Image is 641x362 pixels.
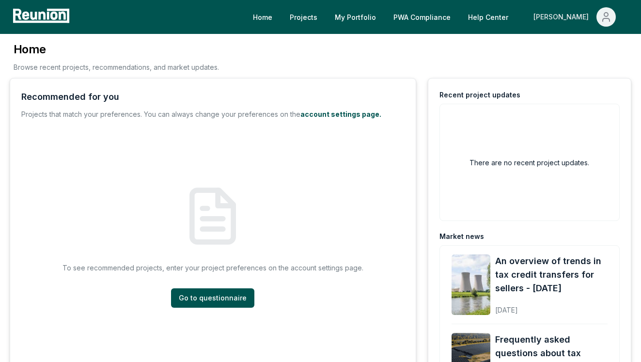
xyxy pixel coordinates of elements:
img: An overview of trends in tax credit transfers for sellers - October 2025 [452,254,490,315]
div: [PERSON_NAME] [533,7,593,27]
a: Go to questionnaire [171,288,254,308]
a: Projects [282,7,325,27]
div: [DATE] [495,298,608,315]
a: PWA Compliance [386,7,458,27]
p: Browse recent projects, recommendations, and market updates. [14,62,219,72]
div: Recent project updates [439,90,520,100]
a: My Portfolio [327,7,384,27]
a: An overview of trends in tax credit transfers for sellers - [DATE] [495,254,608,295]
div: Recommended for you [21,90,119,104]
h3: Home [14,42,219,57]
a: Help Center [460,7,516,27]
button: [PERSON_NAME] [526,7,624,27]
p: To see recommended projects, enter your project preferences on the account settings page. [63,263,363,273]
span: Projects that match your preferences. You can always change your preferences on the [21,110,300,118]
a: account settings page. [300,110,381,118]
nav: Main [245,7,631,27]
div: Market news [439,232,484,241]
a: Home [245,7,280,27]
h2: There are no recent project updates. [469,157,589,168]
